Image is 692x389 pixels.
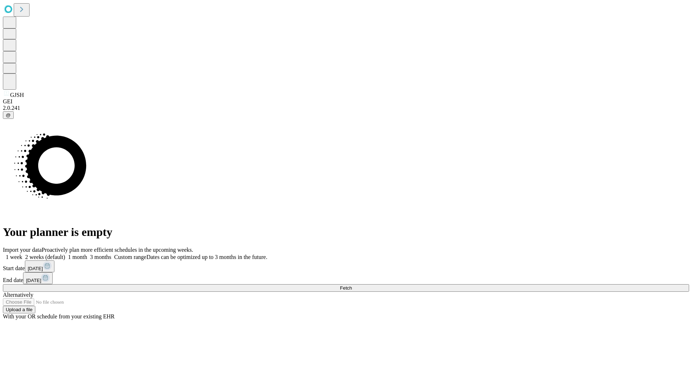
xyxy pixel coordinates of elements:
button: Fetch [3,284,689,292]
span: GJSH [10,92,24,98]
div: Start date [3,260,689,272]
button: @ [3,111,14,119]
span: Custom range [114,254,146,260]
div: End date [3,272,689,284]
span: Import your data [3,247,42,253]
span: 1 month [68,254,87,260]
span: @ [6,112,11,118]
span: 1 week [6,254,22,260]
button: [DATE] [23,272,53,284]
span: 3 months [90,254,111,260]
span: Dates can be optimized up to 3 months in the future. [146,254,267,260]
span: Fetch [340,285,352,291]
span: Alternatively [3,292,33,298]
div: GEI [3,98,689,105]
div: 2.0.241 [3,105,689,111]
span: [DATE] [28,266,43,271]
h1: Your planner is empty [3,225,689,239]
span: [DATE] [26,278,41,283]
button: Upload a file [3,306,35,313]
span: Proactively plan more efficient schedules in the upcoming weeks. [42,247,193,253]
span: With your OR schedule from your existing EHR [3,313,115,319]
span: 2 weeks (default) [25,254,65,260]
button: [DATE] [25,260,54,272]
